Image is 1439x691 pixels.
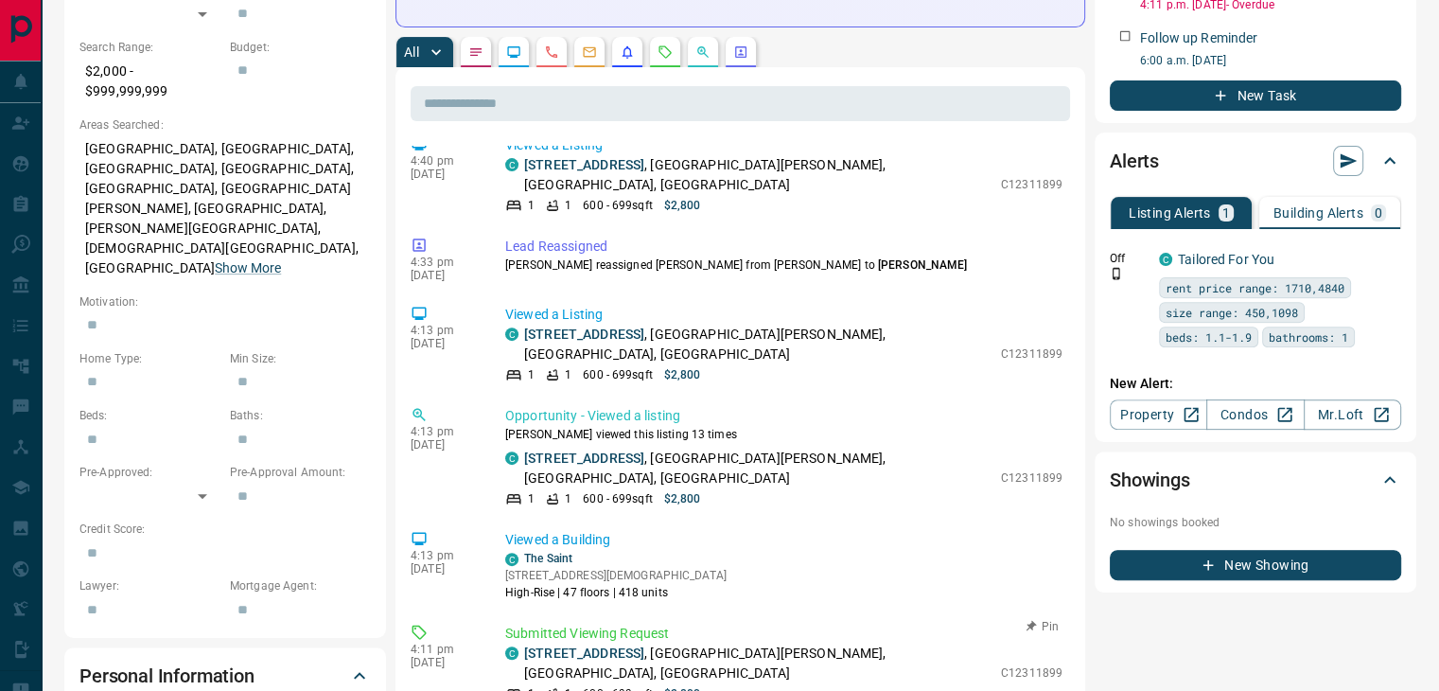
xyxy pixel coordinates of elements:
svg: Push Notification Only [1110,267,1123,280]
div: condos.ca [505,158,518,171]
p: $2,000 - $999,999,999 [79,56,220,107]
a: Condos [1206,399,1304,430]
h2: Personal Information [79,661,254,691]
p: Lead Reassigned [505,237,1062,257]
a: [STREET_ADDRESS] [524,327,644,342]
p: [PERSON_NAME] reassigned [PERSON_NAME] from [PERSON_NAME] to [505,257,1062,274]
span: beds: 1.1-1.9 [1166,328,1252,346]
p: Building Alerts [1273,206,1363,220]
p: , [GEOGRAPHIC_DATA][PERSON_NAME], [GEOGRAPHIC_DATA], [GEOGRAPHIC_DATA] [524,449,992,488]
p: 6:00 a.m. [DATE] [1140,52,1401,69]
p: No showings booked [1110,514,1401,531]
p: , [GEOGRAPHIC_DATA][PERSON_NAME], [GEOGRAPHIC_DATA], [GEOGRAPHIC_DATA] [524,155,992,195]
div: condos.ca [1159,253,1172,266]
p: [DATE] [411,656,477,669]
p: 1 [565,197,571,214]
svg: Opportunities [695,44,711,60]
button: New Showing [1110,550,1401,580]
p: 1 [528,366,535,383]
p: Min Size: [230,350,371,367]
a: Mr.Loft [1304,399,1401,430]
p: Follow up Reminder [1140,28,1257,48]
div: Showings [1110,457,1401,503]
p: Submitted Viewing Request [505,624,1062,644]
p: C12311899 [1001,470,1062,487]
a: [STREET_ADDRESS] [524,451,644,466]
p: Areas Searched: [79,116,371,133]
p: 600 - 699 sqft [583,490,652,507]
a: [STREET_ADDRESS] [524,157,644,172]
button: New Task [1110,80,1401,111]
p: C12311899 [1001,176,1062,193]
p: , [GEOGRAPHIC_DATA][PERSON_NAME], [GEOGRAPHIC_DATA], [GEOGRAPHIC_DATA] [524,644,992,683]
p: Beds: [79,407,220,424]
p: 600 - 699 sqft [583,197,652,214]
p: C12311899 [1001,345,1062,363]
div: condos.ca [505,553,518,566]
p: Viewed a Listing [505,305,1062,325]
p: [GEOGRAPHIC_DATA], [GEOGRAPHIC_DATA], [GEOGRAPHIC_DATA], [GEOGRAPHIC_DATA], [GEOGRAPHIC_DATA], [G... [79,133,371,284]
a: Tailored For You [1178,252,1274,267]
svg: Agent Actions [733,44,748,60]
a: [STREET_ADDRESS] [524,646,644,661]
p: Home Type: [79,350,220,367]
p: [DATE] [411,438,477,452]
p: Viewed a Listing [505,135,1062,155]
span: bathrooms: 1 [1269,328,1348,346]
div: condos.ca [505,328,518,341]
p: Credit Score: [79,521,371,538]
p: New Alert: [1110,374,1401,394]
p: 1 [565,366,571,383]
p: 4:13 pm [411,549,477,562]
p: Off [1110,250,1148,267]
p: Motivation: [79,293,371,310]
p: $2,800 [664,197,701,214]
p: [PERSON_NAME] viewed this listing 13 times [505,426,1062,443]
p: High-Rise | 47 floors | 418 units [505,584,727,601]
span: [PERSON_NAME] [878,258,967,272]
p: 1 [528,490,535,507]
p: 4:40 pm [411,154,477,168]
p: Viewed a Building [505,530,1062,550]
p: 600 - 699 sqft [583,366,652,383]
p: Search Range: [79,39,220,56]
p: Mortgage Agent: [230,577,371,594]
p: , [GEOGRAPHIC_DATA][PERSON_NAME], [GEOGRAPHIC_DATA], [GEOGRAPHIC_DATA] [524,325,992,364]
p: $2,800 [664,366,701,383]
button: Pin [1015,618,1070,635]
svg: Calls [544,44,559,60]
svg: Notes [468,44,483,60]
p: All [404,45,419,59]
p: 4:13 pm [411,324,477,337]
p: [DATE] [411,168,477,181]
p: [STREET_ADDRESS][DEMOGRAPHIC_DATA] [505,567,727,584]
div: Alerts [1110,138,1401,184]
p: [DATE] [411,562,477,576]
svg: Requests [658,44,673,60]
p: Listing Alerts [1129,206,1211,220]
p: [DATE] [411,337,477,350]
div: condos.ca [505,452,518,465]
p: 0 [1375,206,1382,220]
p: 4:11 pm [411,643,477,656]
p: [DATE] [411,269,477,282]
svg: Emails [582,44,597,60]
p: 1 [1222,206,1230,220]
p: Lawyer: [79,577,220,594]
p: Baths: [230,407,371,424]
span: rent price range: 1710,4840 [1166,278,1344,297]
p: Opportunity - Viewed a listing [505,406,1062,426]
svg: Listing Alerts [620,44,635,60]
p: 4:13 pm [411,425,477,438]
h2: Alerts [1110,146,1159,176]
p: 4:33 pm [411,256,477,269]
a: The Saint [524,552,572,565]
p: 1 [565,490,571,507]
h2: Showings [1110,465,1190,495]
p: $2,800 [664,490,701,507]
svg: Lead Browsing Activity [506,44,521,60]
p: C12311899 [1001,664,1062,682]
p: Pre-Approval Amount: [230,464,371,481]
span: size range: 450,1098 [1166,303,1298,322]
div: condos.ca [505,647,518,660]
